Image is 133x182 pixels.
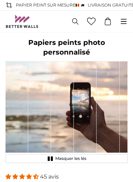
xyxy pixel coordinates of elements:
[6,15,39,28] img: Betterwalls
[6,38,127,57] h1: Papiers peints photo personnalisé
[55,156,86,161] span: Masquer les lés
[76,4,79,7] img: Belgique
[40,173,59,180] span: 45 avis
[6,173,40,180] span: 4.36 stars
[6,154,127,163] button: Masquer les lés
[6,61,127,163] div: 1 of 1
[16,2,76,8] span: Papier peint sur mesure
